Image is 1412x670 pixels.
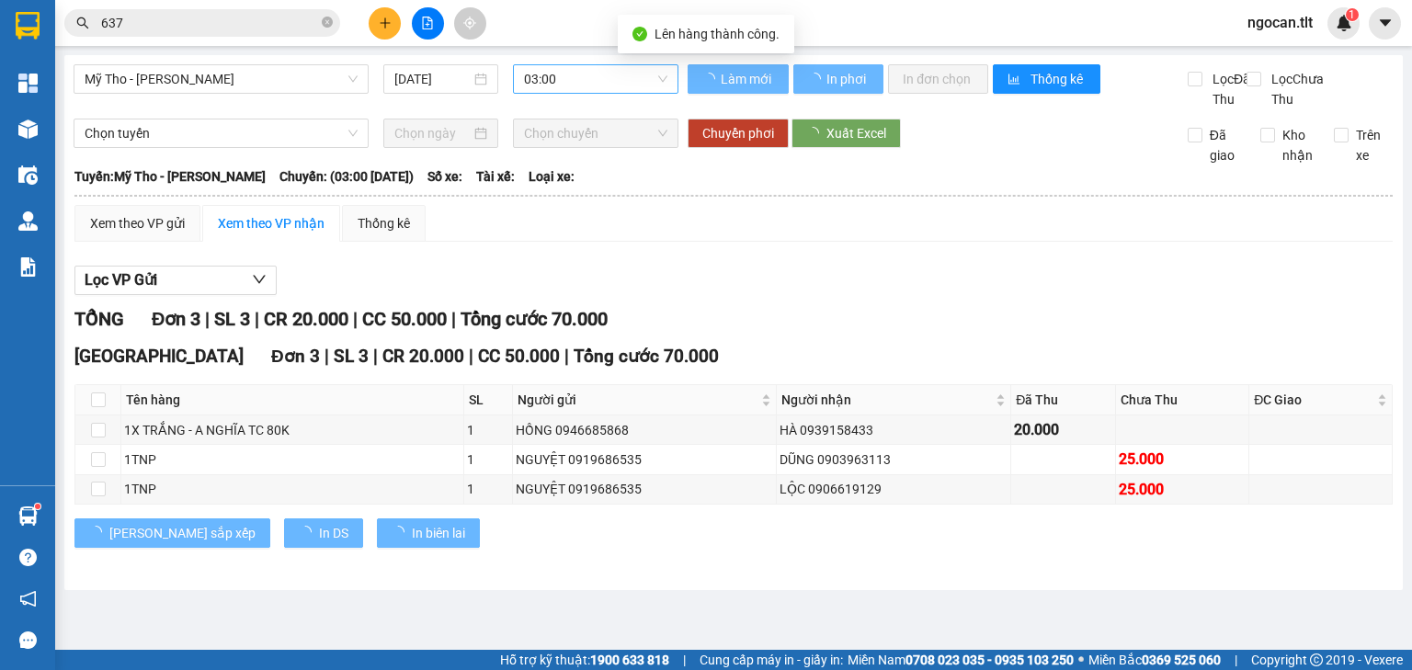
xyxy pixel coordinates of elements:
[373,346,378,367] span: |
[780,420,1008,440] div: HÀ 0939158433
[35,504,40,509] sup: 1
[85,65,358,93] span: Mỹ Tho - Hồ Chí Minh
[1202,125,1247,165] span: Đã giao
[74,346,244,367] span: [GEOGRAPHIC_DATA]
[808,73,824,85] span: loading
[394,123,470,143] input: Chọn ngày
[358,213,410,233] div: Thống kê
[377,518,480,548] button: In biên lai
[1142,653,1221,667] strong: 0369 525 060
[124,449,461,470] div: 1TNP
[518,390,757,410] span: Người gửi
[101,13,318,33] input: Tìm tên, số ĐT hoặc mã đơn
[412,523,465,543] span: In biên lai
[16,12,40,40] img: logo-vxr
[1254,390,1373,410] span: ĐC Giao
[205,308,210,330] span: |
[1235,650,1237,670] span: |
[1336,15,1352,31] img: icon-new-feature
[1233,11,1327,34] span: ngocan.tlt
[362,308,447,330] span: CC 50.000
[1349,125,1394,165] span: Trên xe
[85,87,335,119] text: CGTLT1410250044
[1205,69,1253,109] span: Lọc Đã Thu
[322,15,333,32] span: close-circle
[325,346,329,367] span: |
[19,549,37,566] span: question-circle
[264,308,348,330] span: CR 20.000
[18,257,38,277] img: solution-icon
[1349,8,1355,21] span: 1
[109,523,256,543] span: [PERSON_NAME] sắp xếp
[632,27,647,41] span: check-circle
[90,213,185,233] div: Xem theo VP gửi
[1116,385,1249,415] th: Chưa Thu
[421,17,434,29] span: file-add
[1264,69,1335,109] span: Lọc Chưa Thu
[322,17,333,28] span: close-circle
[319,523,348,543] span: In DS
[76,17,89,29] span: search
[19,590,37,608] span: notification
[467,449,510,470] div: 1
[299,526,319,539] span: loading
[469,346,473,367] span: |
[467,420,510,440] div: 1
[516,449,773,470] div: NGUYỆT 0919686535
[1310,653,1323,666] span: copyright
[214,308,250,330] span: SL 3
[89,526,109,539] span: loading
[688,119,789,148] button: Chuyển phơi
[18,506,38,526] img: warehouse-icon
[700,650,843,670] span: Cung cấp máy in - giấy in:
[467,479,510,499] div: 1
[461,308,608,330] span: Tổng cước 70.000
[993,64,1100,94] button: bar-chartThống kê
[806,127,826,140] span: loading
[353,308,358,330] span: |
[721,69,774,89] span: Làm mới
[369,7,401,40] button: plus
[791,119,901,148] button: Xuất Excel
[826,69,869,89] span: In phơi
[1078,656,1084,664] span: ⚪️
[793,64,883,94] button: In phơi
[451,308,456,330] span: |
[379,17,392,29] span: plus
[1014,418,1112,441] div: 20.000
[74,308,124,330] span: TỔNG
[1031,69,1086,89] span: Thống kê
[780,479,1008,499] div: LỘC 0906619129
[85,119,358,147] span: Chọn tuyến
[1377,15,1394,31] span: caret-down
[780,449,1008,470] div: DŨNG 0903963113
[655,27,780,41] span: Lên hàng thành công.
[464,385,514,415] th: SL
[74,518,270,548] button: [PERSON_NAME] sắp xếp
[1369,7,1401,40] button: caret-down
[529,166,575,187] span: Loại xe:
[394,69,470,89] input: 14/10/2025
[74,169,266,184] b: Tuyến: Mỹ Tho - [PERSON_NAME]
[781,390,992,410] span: Người nhận
[848,650,1074,670] span: Miền Nam
[271,346,320,367] span: Đơn 3
[10,131,409,180] div: Chợ Gạo
[702,73,718,85] span: loading
[826,123,886,143] span: Xuất Excel
[85,268,157,291] span: Lọc VP Gửi
[124,420,461,440] div: 1X TRẮNG - A NGHĨA TC 80K
[564,346,569,367] span: |
[252,272,267,287] span: down
[218,213,325,233] div: Xem theo VP nhận
[1346,8,1359,21] sup: 1
[382,346,464,367] span: CR 20.000
[412,7,444,40] button: file-add
[74,266,277,295] button: Lọc VP Gửi
[284,518,363,548] button: In DS
[888,64,988,94] button: In đơn chọn
[476,166,515,187] span: Tài xế:
[18,119,38,139] img: warehouse-icon
[18,211,38,231] img: warehouse-icon
[255,308,259,330] span: |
